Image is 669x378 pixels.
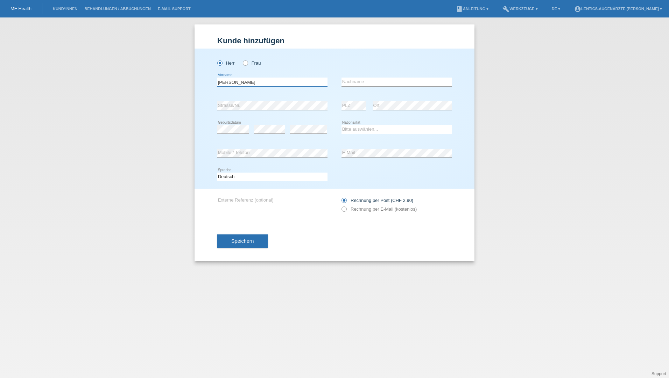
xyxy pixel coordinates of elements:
[574,6,581,13] i: account_circle
[341,206,346,215] input: Rechnung per E-Mail (kostenlos)
[499,7,541,11] a: buildWerkzeuge ▾
[502,6,509,13] i: build
[10,6,31,11] a: MF Health
[154,7,194,11] a: E-Mail Support
[217,60,235,66] label: Herr
[341,198,346,206] input: Rechnung per Post (CHF 2.90)
[341,206,417,212] label: Rechnung per E-Mail (kostenlos)
[548,7,564,11] a: DE ▾
[341,198,413,203] label: Rechnung per Post (CHF 2.90)
[571,7,666,11] a: account_circleLentics.Augenärzte [PERSON_NAME] ▾
[456,6,463,13] i: book
[49,7,81,11] a: Kund*innen
[243,60,247,65] input: Frau
[217,60,222,65] input: Herr
[217,36,452,45] h1: Kunde hinzufügen
[243,60,261,66] label: Frau
[452,7,492,11] a: bookAnleitung ▾
[81,7,154,11] a: Behandlungen / Abbuchungen
[231,238,254,244] span: Speichern
[217,234,268,248] button: Speichern
[652,371,666,376] a: Support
